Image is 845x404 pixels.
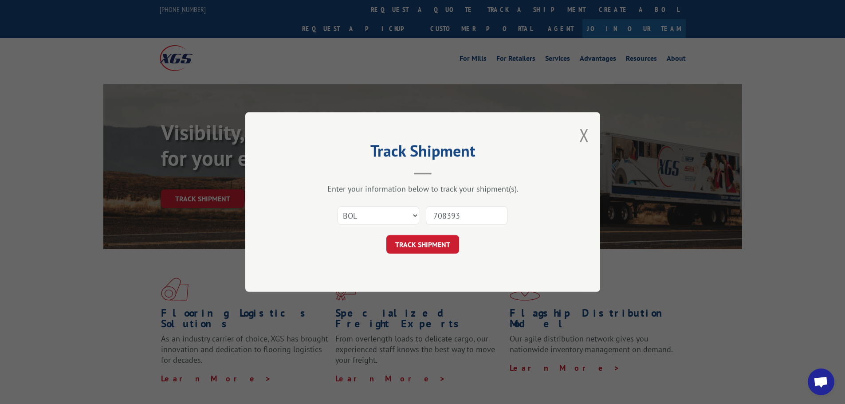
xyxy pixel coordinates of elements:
div: Enter your information below to track your shipment(s). [290,184,556,194]
div: Open chat [808,369,834,395]
input: Number(s) [426,206,507,225]
h2: Track Shipment [290,145,556,161]
button: Close modal [579,123,589,147]
button: TRACK SHIPMENT [386,235,459,254]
